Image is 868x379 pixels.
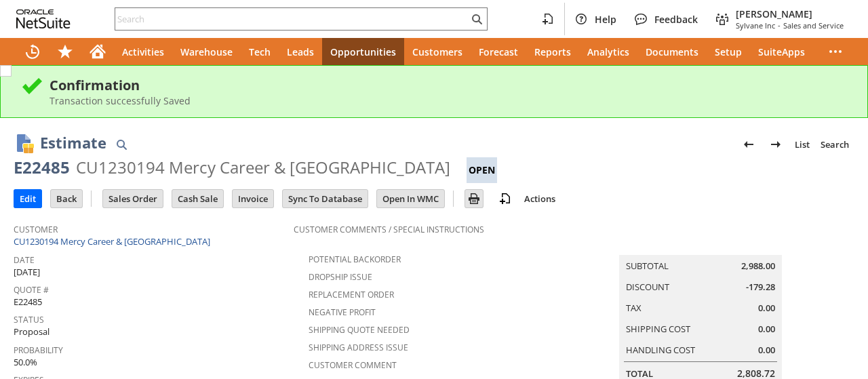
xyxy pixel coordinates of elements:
[81,38,114,65] a: Home
[14,266,40,279] span: [DATE]
[76,157,450,178] div: CU1230194 Mercy Career & [GEOGRAPHIC_DATA]
[14,296,42,308] span: E22485
[322,38,404,65] a: Opportunities
[249,45,271,58] span: Tech
[412,45,462,58] span: Customers
[626,260,669,272] a: Subtotal
[309,324,410,336] a: Shipping Quote Needed
[746,281,775,294] span: -179.28
[471,38,526,65] a: Forecast
[758,323,775,336] span: 0.00
[534,45,571,58] span: Reports
[626,281,669,293] a: Discount
[14,157,70,178] div: E22485
[579,38,637,65] a: Analytics
[466,191,482,207] img: Print
[736,7,844,20] span: [PERSON_NAME]
[377,190,444,207] input: Open In WMC
[180,45,233,58] span: Warehouse
[16,38,49,65] a: Recent Records
[51,190,82,207] input: Back
[172,190,223,207] input: Cash Sale
[715,45,742,58] span: Setup
[467,157,497,183] div: Open
[707,38,750,65] a: Setup
[768,136,784,153] img: Next
[469,11,485,27] svg: Search
[789,134,815,155] a: List
[115,11,469,27] input: Search
[626,344,695,356] a: Handling Cost
[90,43,106,60] svg: Home
[519,193,561,205] a: Actions
[330,45,396,58] span: Opportunities
[783,20,844,31] span: Sales and Service
[14,284,49,296] a: Quote #
[637,38,707,65] a: Documents
[815,134,854,155] a: Search
[283,190,368,207] input: Sync To Database
[479,45,518,58] span: Forecast
[619,233,782,255] caption: Summary
[49,38,81,65] div: Shortcuts
[233,190,273,207] input: Invoice
[646,45,698,58] span: Documents
[50,94,847,107] div: Transaction successfully Saved
[819,38,852,65] div: More menus
[736,20,775,31] span: Sylvane Inc
[14,356,37,369] span: 50.0%
[14,190,41,207] input: Edit
[241,38,279,65] a: Tech
[526,38,579,65] a: Reports
[50,76,847,94] div: Confirmation
[57,43,73,60] svg: Shortcuts
[309,271,372,283] a: Dropship Issue
[279,38,322,65] a: Leads
[654,13,698,26] span: Feedback
[595,13,616,26] span: Help
[14,224,58,235] a: Customer
[758,45,805,58] span: SuiteApps
[113,136,130,153] img: Quick Find
[14,325,50,338] span: Proposal
[172,38,241,65] a: Warehouse
[14,344,63,356] a: Probability
[14,235,214,247] a: CU1230194 Mercy Career & [GEOGRAPHIC_DATA]
[309,254,401,265] a: Potential Backorder
[758,302,775,315] span: 0.00
[497,191,513,207] img: add-record.svg
[122,45,164,58] span: Activities
[309,289,394,300] a: Replacement Order
[14,314,44,325] a: Status
[750,38,813,65] a: SuiteApps
[114,38,172,65] a: Activities
[778,20,781,31] span: -
[14,254,35,266] a: Date
[103,190,163,207] input: Sales Order
[294,224,484,235] a: Customer Comments / Special Instructions
[741,136,757,153] img: Previous
[40,132,106,154] h1: Estimate
[309,306,376,318] a: Negative Profit
[741,260,775,273] span: 2,988.00
[287,45,314,58] span: Leads
[587,45,629,58] span: Analytics
[626,323,690,335] a: Shipping Cost
[16,9,71,28] svg: logo
[626,302,642,314] a: Tax
[758,344,775,357] span: 0.00
[309,359,397,371] a: Customer Comment
[24,43,41,60] svg: Recent Records
[465,190,483,207] input: Print
[309,342,408,353] a: Shipping Address Issue
[404,38,471,65] a: Customers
